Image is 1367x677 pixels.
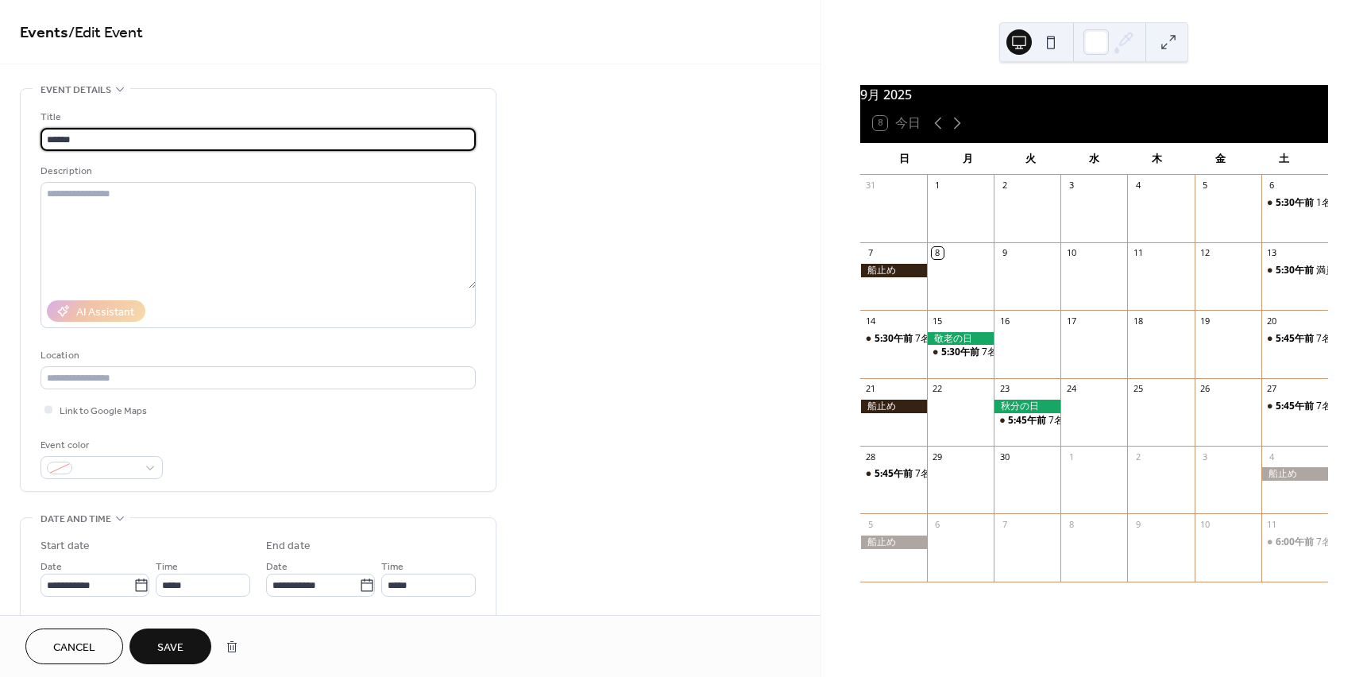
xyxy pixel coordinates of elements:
div: 13 [1266,247,1278,259]
span: Time [156,559,178,575]
div: 2 [1132,451,1144,462]
div: 15 [932,315,944,327]
div: 7名様募集中 [994,414,1060,427]
div: 7名様募集中 [915,467,968,481]
span: Date and time [41,511,111,528]
span: 5:45午前 [875,467,915,481]
div: 5 [1199,180,1211,191]
div: 6 [932,518,944,530]
div: 9 [1132,518,1144,530]
div: 船止め [860,536,927,549]
div: 秋分の日 [994,400,1060,413]
div: 3 [1065,180,1077,191]
div: 7 [998,518,1010,530]
div: 月 [936,143,999,175]
div: 10 [1199,518,1211,530]
div: 19 [1199,315,1211,327]
div: 21 [865,383,877,395]
a: Events [20,17,68,48]
div: 14 [865,315,877,327]
div: 31 [865,180,877,191]
div: 12 [1199,247,1211,259]
div: 7名様募集中 [860,467,927,481]
div: 1 [1065,451,1077,462]
div: 27 [1266,383,1278,395]
div: 船止め [860,400,927,413]
div: 金 [1189,143,1253,175]
div: 木 [1126,143,1189,175]
div: 18 [1132,315,1144,327]
div: 8 [932,247,944,259]
div: 7名様募集中 [1261,332,1328,346]
div: 29 [932,451,944,462]
div: 24 [1065,383,1077,395]
div: 土 [1252,143,1315,175]
div: Start date [41,538,90,555]
div: 7名様募集中 [927,346,994,359]
div: 28 [865,451,877,462]
span: 5:45午前 [1276,332,1316,346]
div: 7 [865,247,877,259]
div: 水 [1062,143,1126,175]
span: / Edit Event [68,17,143,48]
div: 満員御礼 [1316,264,1354,277]
div: 17 [1065,315,1077,327]
div: 7名様募集中 [982,346,1035,359]
span: Time [381,559,404,575]
div: 4 [1132,180,1144,191]
div: End date [266,538,311,555]
div: 9月 2025 [860,85,1328,104]
span: Cancel [53,640,95,656]
div: 6 [1266,180,1278,191]
div: 7名様募集中 [915,332,968,346]
div: 20 [1266,315,1278,327]
button: Cancel [25,629,123,664]
span: Date [266,559,288,575]
div: 5 [865,518,877,530]
div: 4 [1266,451,1278,462]
button: Save [129,629,211,664]
span: 5:30午前 [875,332,915,346]
div: 25 [1132,383,1144,395]
span: 5:45午前 [1276,400,1316,413]
div: Location [41,347,473,364]
div: 7名様募集中 [1261,536,1328,549]
div: 7名様募集中 [860,332,927,346]
div: 10 [1065,247,1077,259]
span: Event details [41,82,111,99]
span: 5:30午前 [941,346,982,359]
div: 満員御礼 [1261,264,1328,277]
div: 30 [998,451,1010,462]
div: 日 [873,143,936,175]
div: 11 [1132,247,1144,259]
div: Title [41,109,473,126]
span: 5:30午前 [1276,196,1316,210]
div: 26 [1199,383,1211,395]
div: 7名様募集中 [1261,400,1328,413]
div: 3 [1199,451,1211,462]
div: 敬老の日 [927,332,994,346]
div: Description [41,163,473,180]
span: 6:00午前 [1276,536,1316,549]
div: Event color [41,437,160,454]
div: 船止め [860,264,927,277]
div: 1 [932,180,944,191]
div: 23 [998,383,1010,395]
div: 船止め [1261,467,1328,481]
div: 火 [999,143,1063,175]
div: 1名様募集中 [1261,196,1328,210]
span: 5:45午前 [1008,414,1048,427]
span: Save [157,640,183,656]
span: 5:30午前 [1276,264,1316,277]
div: 7名様募集中 [1048,414,1102,427]
span: Date [41,559,62,575]
div: 9 [998,247,1010,259]
div: 16 [998,315,1010,327]
div: 8 [1065,518,1077,530]
div: 2 [998,180,1010,191]
div: 11 [1266,518,1278,530]
div: 22 [932,383,944,395]
span: Link to Google Maps [60,403,147,420]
